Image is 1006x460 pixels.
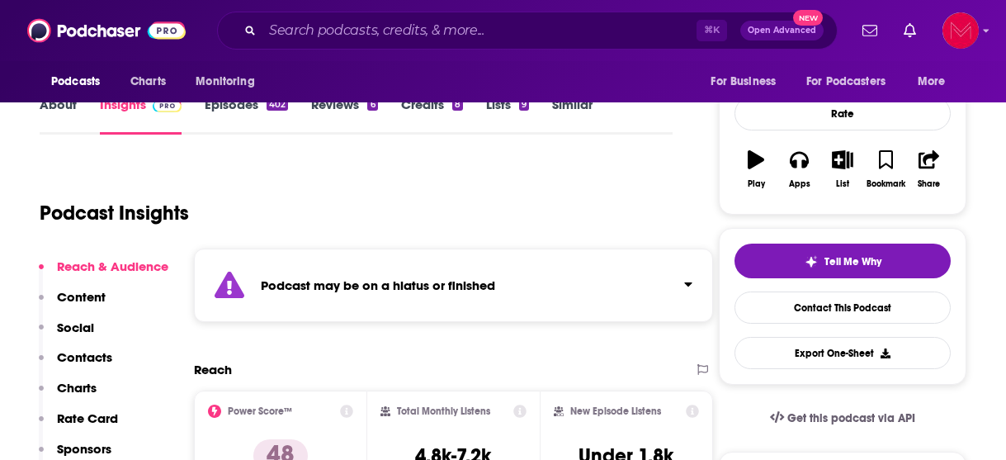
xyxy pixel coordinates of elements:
[897,17,923,45] a: Show notifications dropdown
[40,201,189,225] h1: Podcast Insights
[100,97,182,135] a: InsightsPodchaser Pro
[711,70,776,93] span: For Business
[367,99,377,111] div: 6
[39,289,106,320] button: Content
[918,70,946,93] span: More
[942,12,979,49] img: User Profile
[57,349,112,365] p: Contacts
[734,140,777,199] button: Play
[262,17,697,44] input: Search podcasts, credits, & more...
[787,411,915,425] span: Get this podcast via API
[401,97,463,135] a: Credits8
[57,380,97,396] p: Charts
[57,258,168,274] p: Reach & Audience
[39,349,112,380] button: Contacts
[806,70,886,93] span: For Podcasters
[452,99,463,111] div: 8
[27,15,186,46] img: Podchaser - Follow, Share and Rate Podcasts
[39,258,168,289] button: Reach & Audience
[217,12,838,50] div: Search podcasts, credits, & more...
[918,179,940,189] div: Share
[942,12,979,49] button: Show profile menu
[821,140,864,199] button: List
[699,66,796,97] button: open menu
[805,255,818,268] img: tell me why sparkle
[734,292,951,324] a: Contact This Podcast
[777,140,820,199] button: Apps
[57,289,106,305] p: Content
[57,410,118,426] p: Rate Card
[486,97,529,135] a: Lists9
[519,99,529,111] div: 9
[130,70,166,93] span: Charts
[51,70,100,93] span: Podcasts
[734,97,951,130] div: Rate
[194,249,713,322] section: Click to expand status details
[856,17,884,45] a: Show notifications dropdown
[864,140,907,199] button: Bookmark
[748,179,765,189] div: Play
[153,99,182,112] img: Podchaser Pro
[824,255,881,268] span: Tell Me Why
[261,277,495,293] strong: Podcast may be on a hiatus or finished
[757,398,928,439] a: Get this podcast via API
[39,320,94,350] button: Social
[697,20,727,41] span: ⌘ K
[734,337,951,369] button: Export One-Sheet
[796,66,909,97] button: open menu
[734,244,951,278] button: tell me why sparkleTell Me Why
[40,97,77,135] a: About
[205,97,288,135] a: Episodes402
[867,179,905,189] div: Bookmark
[194,362,232,377] h2: Reach
[57,320,94,335] p: Social
[39,410,118,441] button: Rate Card
[39,380,97,410] button: Charts
[906,66,966,97] button: open menu
[748,26,816,35] span: Open Advanced
[908,140,951,199] button: Share
[793,10,823,26] span: New
[267,99,288,111] div: 402
[789,179,810,189] div: Apps
[570,405,661,417] h2: New Episode Listens
[836,179,849,189] div: List
[40,66,121,97] button: open menu
[397,405,490,417] h2: Total Monthly Listens
[228,405,292,417] h2: Power Score™
[311,97,377,135] a: Reviews6
[552,97,593,135] a: Similar
[942,12,979,49] span: Logged in as Pamelamcclure
[196,70,254,93] span: Monitoring
[120,66,176,97] a: Charts
[184,66,276,97] button: open menu
[57,441,111,457] p: Sponsors
[740,21,824,40] button: Open AdvancedNew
